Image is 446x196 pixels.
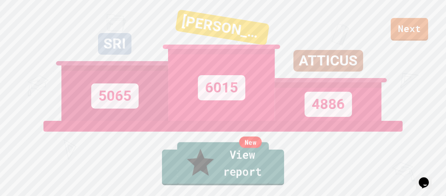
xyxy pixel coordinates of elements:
[177,142,269,185] a: View report
[391,18,428,41] a: Next
[416,167,439,189] iframe: chat widget
[305,92,352,117] div: 4886
[175,9,269,45] div: [PERSON_NAME]
[293,50,363,72] div: ATTICUS
[98,33,131,55] div: SRI
[239,137,262,148] div: New
[91,83,139,109] div: 5065
[198,75,245,100] div: 6015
